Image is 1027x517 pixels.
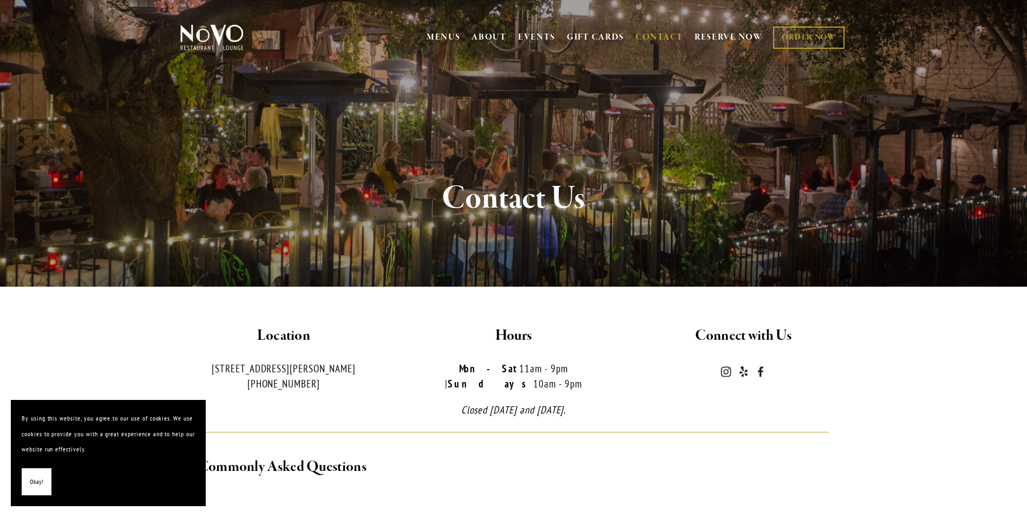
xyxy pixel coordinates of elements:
[408,361,619,392] p: 11am - 9pm | 10am - 9pm
[695,27,763,48] a: RESERVE NOW
[755,366,766,377] a: Novo Restaurant and Lounge
[773,27,844,49] a: ORDER NOW
[461,403,566,416] em: Closed [DATE] and [DATE].
[30,474,43,490] span: Okay!
[11,400,206,506] section: Cookie banner
[518,32,555,43] a: EVENTS
[178,325,390,347] h2: Location
[636,27,683,48] a: CONTACT
[427,32,461,43] a: MENUS
[22,411,195,457] p: By using this website, you agree to our use of cookies. We use cookies to provide you with a grea...
[178,24,246,51] img: Novo Restaurant &amp; Lounge
[442,178,586,219] strong: Contact Us
[567,27,624,48] a: GIFT CARDS
[459,362,519,375] strong: Mon-Sat
[198,456,829,479] h2: Commonly Asked Questions
[638,325,849,347] h2: Connect with Us
[472,32,507,43] a: ABOUT
[448,377,533,390] strong: Sundays
[178,361,390,392] p: [STREET_ADDRESS][PERSON_NAME] [PHONE_NUMBER]
[22,468,51,496] button: Okay!
[408,325,619,347] h2: Hours
[721,366,731,377] a: Instagram
[738,366,749,377] a: Yelp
